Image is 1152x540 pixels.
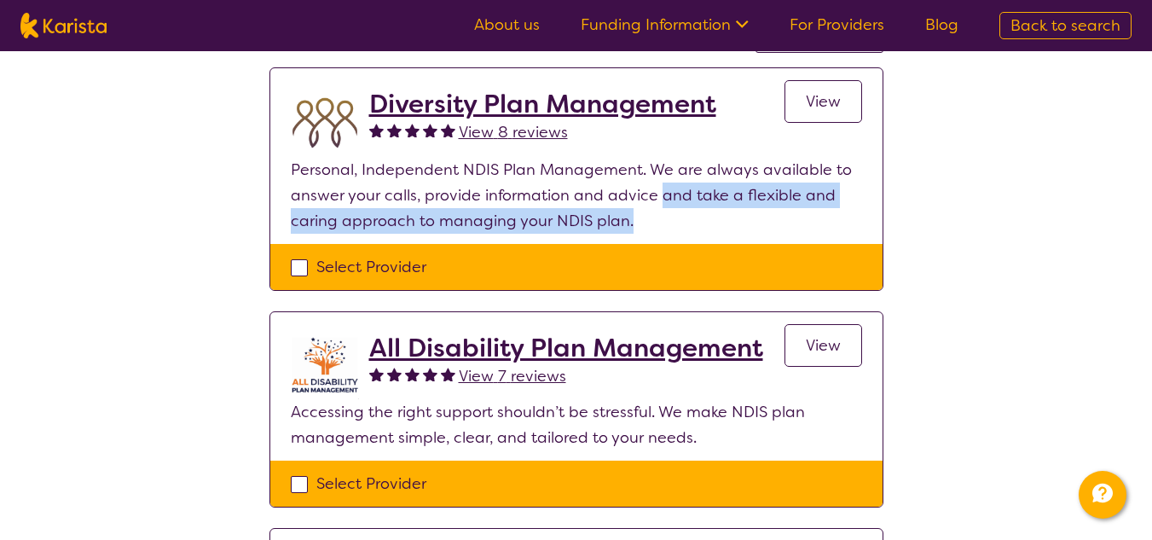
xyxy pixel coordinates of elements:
img: fullstar [405,367,420,381]
img: fullstar [369,367,384,381]
a: View [784,80,862,123]
a: All Disability Plan Management [369,333,763,363]
img: at5vqv0lot2lggohlylh.jpg [291,333,359,399]
a: Blog [925,15,958,35]
img: fullstar [423,123,437,137]
a: View 7 reviews [459,363,566,389]
img: fullstar [441,123,455,137]
a: About us [474,15,540,35]
a: View [784,324,862,367]
img: fullstar [405,123,420,137]
a: For Providers [790,15,884,35]
a: Back to search [999,12,1132,39]
img: duqvjtfkvnzb31ymex15.png [291,89,359,157]
p: Accessing the right support shouldn’t be stressful. We make NDIS plan management simple, clear, a... [291,399,862,450]
a: Diversity Plan Management [369,89,716,119]
button: Channel Menu [1079,471,1126,519]
img: Karista logo [20,13,107,38]
span: View [806,91,841,112]
a: View 8 reviews [459,119,568,145]
img: fullstar [387,367,402,381]
p: Personal, Independent NDIS Plan Management. We are always available to answer your calls, provide... [291,157,862,234]
img: fullstar [387,123,402,137]
span: View [806,335,841,356]
img: fullstar [423,367,437,381]
img: fullstar [441,367,455,381]
span: View 7 reviews [459,366,566,386]
a: Funding Information [581,15,749,35]
span: View 8 reviews [459,122,568,142]
img: fullstar [369,123,384,137]
span: Back to search [1010,15,1120,36]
